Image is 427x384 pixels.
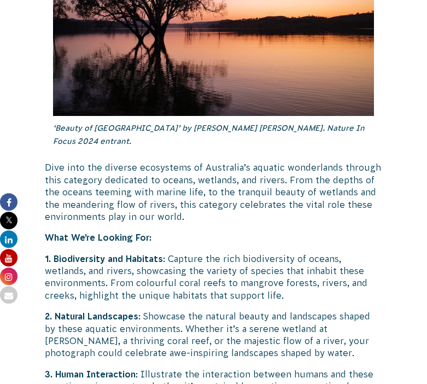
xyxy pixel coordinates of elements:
[45,310,382,359] p: : Showcase the natural beauty and landscapes shaped by these aquatic environments. Whether it’s a...
[45,369,136,379] strong: 3. Human Interaction
[45,254,163,264] strong: 1. Biodiversity and Habitats
[45,253,382,302] p: : Capture the rich biodiversity of oceans, wetlands, and rivers, showcasing the variety of specie...
[53,124,365,146] em: ‘Beauty of [GEOGRAPHIC_DATA]’ by [PERSON_NAME] [PERSON_NAME]. Nature In Focus 2024 entrant.
[45,161,382,223] p: Dive into the diverse ecosystems of Australia’s aquatic wonderlands through this category dedicat...
[45,311,138,321] strong: 2. Natural Landscapes
[45,232,151,242] strong: What We’re Looking For:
